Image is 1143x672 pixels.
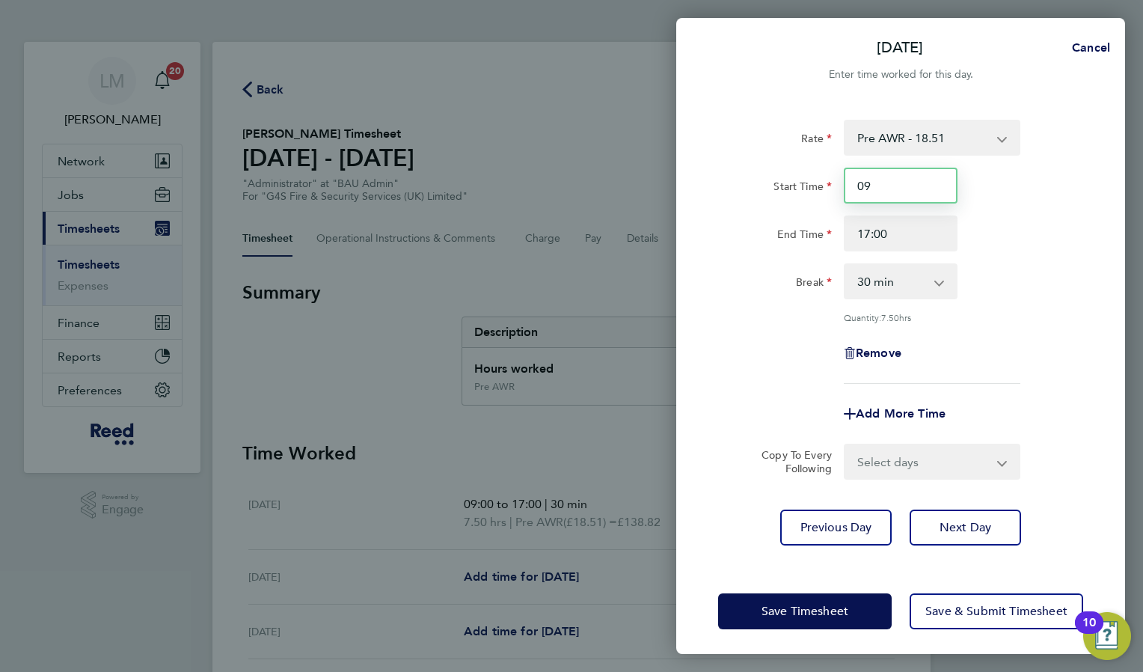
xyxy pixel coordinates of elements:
[1067,40,1110,55] span: Cancel
[762,604,848,619] span: Save Timesheet
[676,66,1125,84] div: Enter time worked for this day.
[925,604,1067,619] span: Save & Submit Timesheet
[910,510,1021,546] button: Next Day
[881,311,899,323] span: 7.50
[844,311,1020,323] div: Quantity: hrs
[780,510,892,546] button: Previous Day
[777,227,832,245] label: End Time
[844,408,946,420] button: Add More Time
[801,132,832,150] label: Rate
[856,346,901,360] span: Remove
[773,180,832,198] label: Start Time
[796,275,832,293] label: Break
[750,448,832,475] label: Copy To Every Following
[800,520,872,535] span: Previous Day
[940,520,991,535] span: Next Day
[718,593,892,629] button: Save Timesheet
[877,37,923,58] p: [DATE]
[1083,612,1131,660] button: Open Resource Center, 10 new notifications
[844,347,901,359] button: Remove
[1048,33,1125,63] button: Cancel
[844,216,957,251] input: E.g. 18:00
[910,593,1083,629] button: Save & Submit Timesheet
[844,168,957,204] input: E.g. 08:00
[1082,623,1096,642] div: 10
[856,406,946,421] span: Add More Time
